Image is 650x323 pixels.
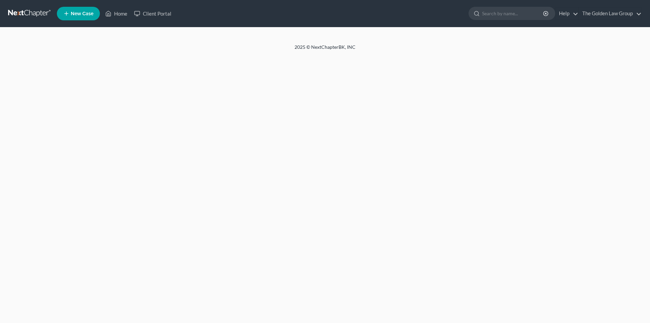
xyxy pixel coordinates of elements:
[579,7,642,20] a: The Golden Law Group
[132,44,518,56] div: 2025 © NextChapterBK, INC
[482,7,544,20] input: Search by name...
[556,7,578,20] a: Help
[71,11,93,16] span: New Case
[102,7,131,20] a: Home
[131,7,175,20] a: Client Portal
